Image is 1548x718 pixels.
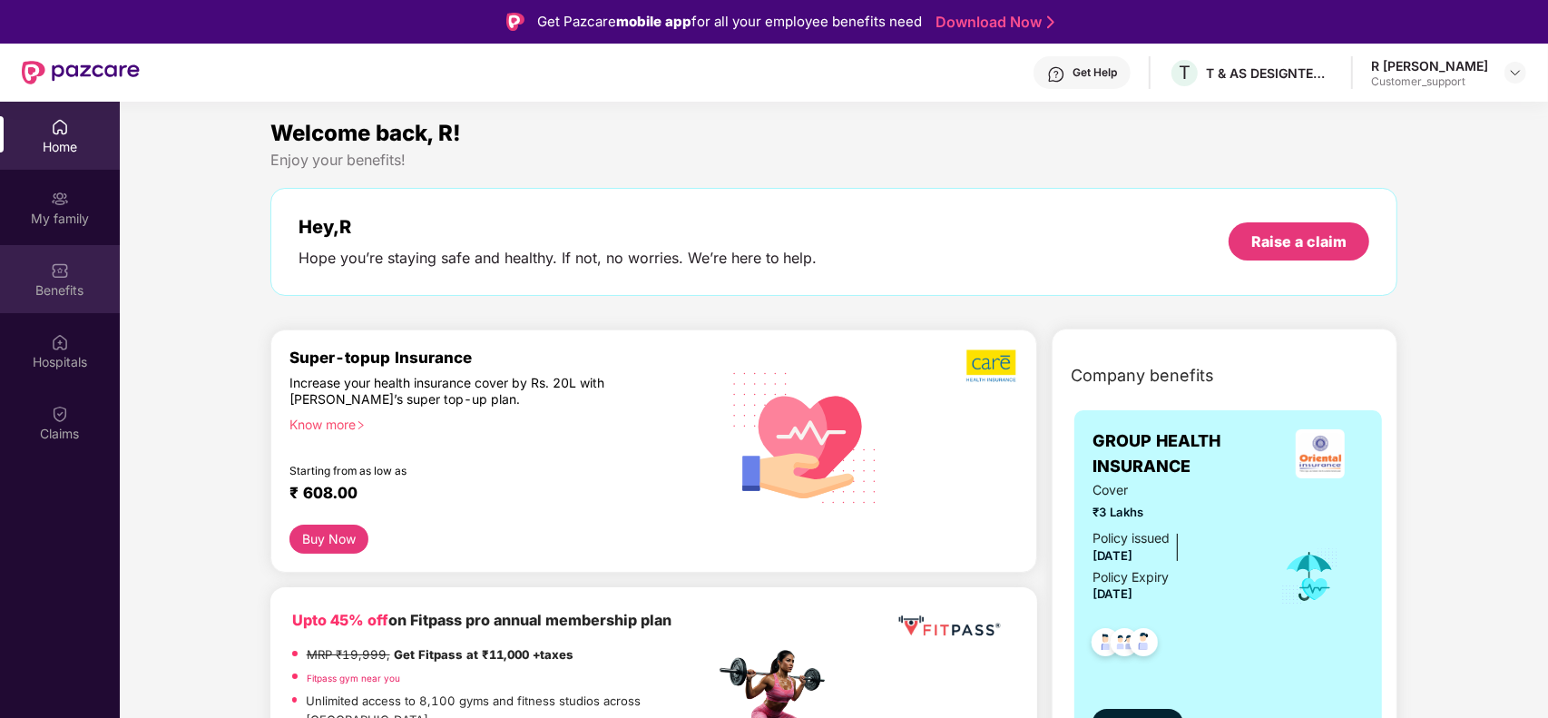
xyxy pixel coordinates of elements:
strong: Get Fitpass at ₹11,000 +taxes [394,647,573,662]
img: fppp.png [895,609,1004,643]
img: svg+xml;base64,PHN2ZyBpZD0iQmVuZWZpdHMiIHhtbG5zPSJodHRwOi8vd3d3LnczLm9yZy8yMDAwL3N2ZyIgd2lkdGg9Ij... [51,261,69,280]
img: Logo [506,13,524,31]
span: GROUP HEALTH INSURANCE [1092,428,1276,480]
div: R [PERSON_NAME] [1371,57,1488,74]
img: svg+xml;base64,PHN2ZyBpZD0iSGVscC0zMngzMiIgeG1sbnM9Imh0dHA6Ly93d3cudzMub3JnLzIwMDAvc3ZnIiB3aWR0aD... [1047,65,1065,84]
span: Company benefits [1071,363,1214,389]
button: Buy Now [289,525,368,554]
span: ₹3 Lakhs [1092,503,1256,522]
img: svg+xml;base64,PHN2ZyB4bWxucz0iaHR0cDovL3d3dy53My5vcmcvMjAwMC9zdmciIHhtbG5zOnhsaW5rPSJodHRwOi8vd3... [719,349,892,525]
img: Stroke [1047,13,1054,32]
img: svg+xml;base64,PHN2ZyB4bWxucz0iaHR0cDovL3d3dy53My5vcmcvMjAwMC9zdmciIHdpZHRoPSI0OC45NDMiIGhlaWdodD... [1083,623,1128,667]
div: Policy Expiry [1092,567,1169,587]
strong: mobile app [616,13,691,30]
img: svg+xml;base64,PHN2ZyBpZD0iSG9zcGl0YWxzIiB4bWxucz0iaHR0cDovL3d3dy53My5vcmcvMjAwMC9zdmciIHdpZHRoPS... [51,333,69,351]
div: T & AS DESIGNTECH SERVICES PRIVATE LIMITED [1206,64,1333,82]
div: Raise a claim [1251,231,1347,251]
img: b5dec4f62d2307b9de63beb79f102df3.png [966,349,1018,383]
div: Hope you’re staying safe and healthy. If not, no worries. We’re here to help. [299,249,818,268]
span: right [356,420,366,430]
div: Starting from as low as [289,464,638,477]
img: icon [1280,546,1339,606]
span: T [1179,62,1190,84]
div: Get Pazcare for all your employee benefits need [537,11,922,33]
div: Hey, R [299,216,818,238]
img: svg+xml;base64,PHN2ZyB4bWxucz0iaHR0cDovL3d3dy53My5vcmcvMjAwMC9zdmciIHdpZHRoPSI0OC45NDMiIGhlaWdodD... [1122,623,1166,667]
del: MRP ₹19,999, [307,647,390,662]
span: Cover [1092,480,1256,500]
img: New Pazcare Logo [22,61,140,84]
img: svg+xml;base64,PHN2ZyB4bWxucz0iaHR0cDovL3d3dy53My5vcmcvMjAwMC9zdmciIHdpZHRoPSI0OC45MTUiIGhlaWdodD... [1102,623,1147,667]
img: insurerLogo [1296,429,1345,478]
div: Customer_support [1371,74,1488,89]
div: Increase your health insurance cover by Rs. 20L with [PERSON_NAME]’s super top-up plan. [289,375,636,408]
img: svg+xml;base64,PHN2ZyB3aWR0aD0iMjAiIGhlaWdodD0iMjAiIHZpZXdCb3g9IjAgMCAyMCAyMCIgZmlsbD0ibm9uZSIgeG... [51,190,69,208]
a: Download Now [936,13,1049,32]
div: Know more [289,417,704,429]
span: [DATE] [1092,586,1132,601]
b: on Fitpass pro annual membership plan [292,611,671,629]
div: Enjoy your benefits! [270,151,1398,170]
b: Upto 45% off [292,611,388,629]
span: Welcome back, R! [270,120,461,146]
a: Fitpass gym near you [307,673,400,684]
img: svg+xml;base64,PHN2ZyBpZD0iQ2xhaW0iIHhtbG5zPSJodHRwOi8vd3d3LnczLm9yZy8yMDAwL3N2ZyIgd2lkdGg9IjIwIi... [51,405,69,423]
div: Get Help [1073,65,1117,80]
div: Policy issued [1092,528,1170,548]
img: svg+xml;base64,PHN2ZyBpZD0iRHJvcGRvd24tMzJ4MzIiIHhtbG5zPSJodHRwOi8vd3d3LnczLm9yZy8yMDAwL3N2ZyIgd2... [1508,65,1523,80]
div: Super-topup Insurance [289,349,715,367]
img: svg+xml;base64,PHN2ZyBpZD0iSG9tZSIgeG1sbnM9Imh0dHA6Ly93d3cudzMub3JnLzIwMDAvc3ZnIiB3aWR0aD0iMjAiIG... [51,118,69,136]
span: [DATE] [1092,548,1132,563]
div: ₹ 608.00 [289,484,697,506]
